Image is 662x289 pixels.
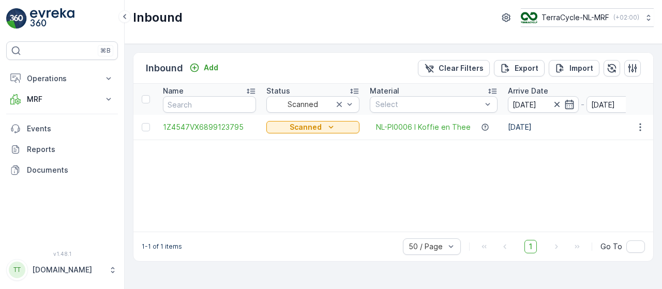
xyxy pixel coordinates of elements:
[439,63,484,73] p: Clear Filters
[290,122,322,132] p: Scanned
[6,251,118,257] span: v 1.48.1
[515,63,538,73] p: Export
[266,121,359,133] button: Scanned
[146,61,183,75] p: Inbound
[6,8,27,29] img: logo
[30,8,74,29] img: logo_light-DOdMpM7g.png
[586,96,657,113] input: dd/mm/yyyy
[6,160,118,180] a: Documents
[27,165,114,175] p: Documents
[163,122,256,132] a: 1Z4547VX6899123795
[524,240,537,253] span: 1
[32,265,103,275] p: [DOMAIN_NAME]
[142,242,182,251] p: 1-1 of 1 items
[600,241,622,252] span: Go To
[503,115,662,140] td: [DATE]
[9,262,25,278] div: TT
[549,60,599,77] button: Import
[163,96,256,113] input: Search
[100,47,111,55] p: ⌘B
[376,122,471,132] a: NL-PI0006 I Koffie en Thee
[494,60,545,77] button: Export
[6,118,118,139] a: Events
[27,73,97,84] p: Operations
[613,13,639,22] p: ( +02:00 )
[6,68,118,89] button: Operations
[569,63,593,73] p: Import
[508,96,579,113] input: dd/mm/yyyy
[27,94,97,104] p: MRF
[185,62,222,74] button: Add
[27,124,114,134] p: Events
[27,144,114,155] p: Reports
[370,86,399,96] p: Material
[6,139,118,160] a: Reports
[581,98,584,111] p: -
[508,86,548,96] p: Arrive Date
[163,86,184,96] p: Name
[6,89,118,110] button: MRF
[521,12,537,23] img: TC_v739CUj.png
[142,123,150,131] div: Toggle Row Selected
[133,9,183,26] p: Inbound
[375,99,482,110] p: Select
[6,259,118,281] button: TT[DOMAIN_NAME]
[204,63,218,73] p: Add
[266,86,290,96] p: Status
[521,8,654,27] button: TerraCycle-NL-MRF(+02:00)
[418,60,490,77] button: Clear Filters
[541,12,609,23] p: TerraCycle-NL-MRF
